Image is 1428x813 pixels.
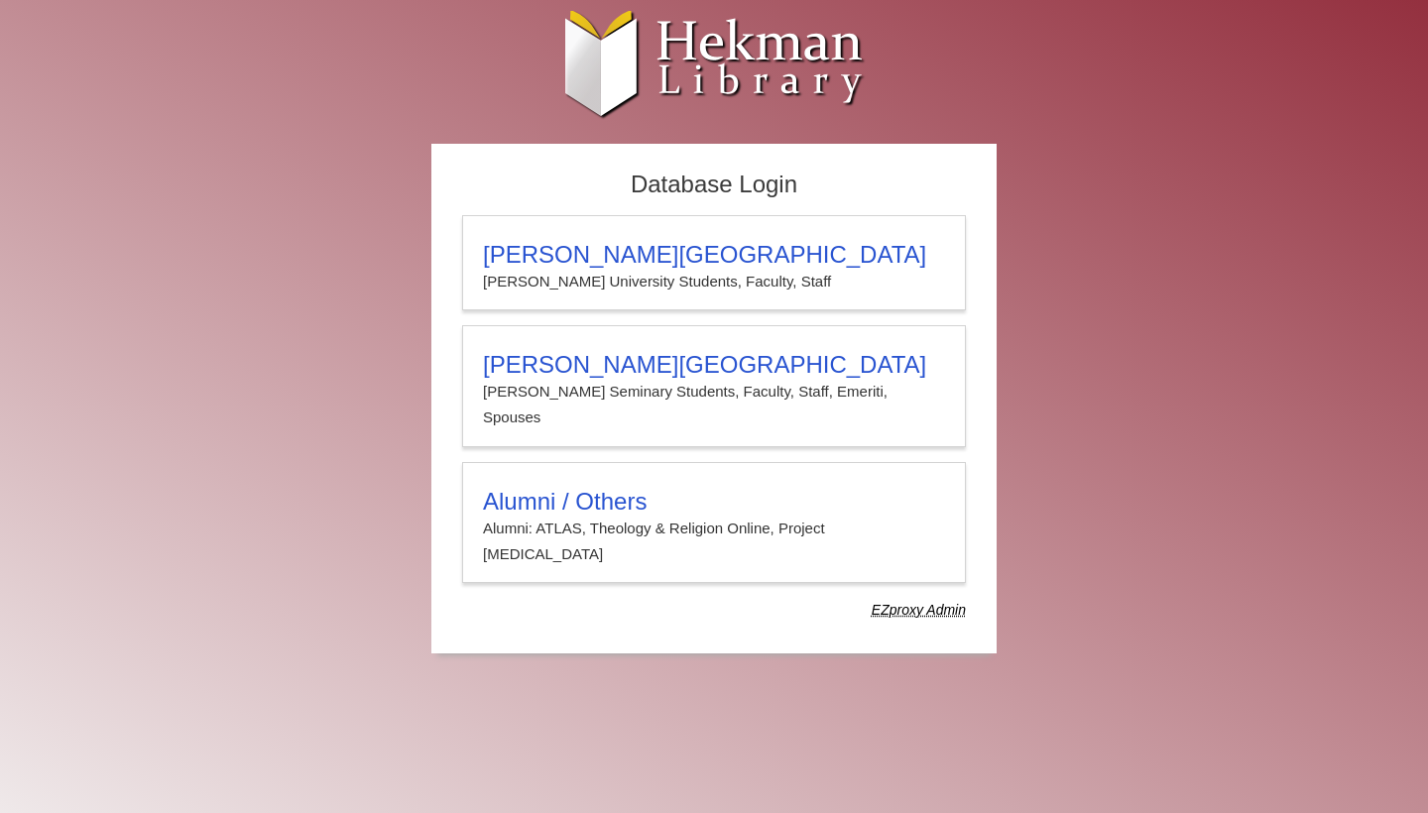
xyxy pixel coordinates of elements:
[872,602,966,618] dfn: Use Alumni login
[483,488,945,516] h3: Alumni / Others
[452,165,976,205] h2: Database Login
[462,325,966,447] a: [PERSON_NAME][GEOGRAPHIC_DATA][PERSON_NAME] Seminary Students, Faculty, Staff, Emeriti, Spouses
[462,215,966,310] a: [PERSON_NAME][GEOGRAPHIC_DATA][PERSON_NAME] University Students, Faculty, Staff
[483,241,945,269] h3: [PERSON_NAME][GEOGRAPHIC_DATA]
[483,379,945,431] p: [PERSON_NAME] Seminary Students, Faculty, Staff, Emeriti, Spouses
[483,488,945,568] summary: Alumni / OthersAlumni: ATLAS, Theology & Religion Online, Project [MEDICAL_DATA]
[483,269,945,294] p: [PERSON_NAME] University Students, Faculty, Staff
[483,351,945,379] h3: [PERSON_NAME][GEOGRAPHIC_DATA]
[483,516,945,568] p: Alumni: ATLAS, Theology & Religion Online, Project [MEDICAL_DATA]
